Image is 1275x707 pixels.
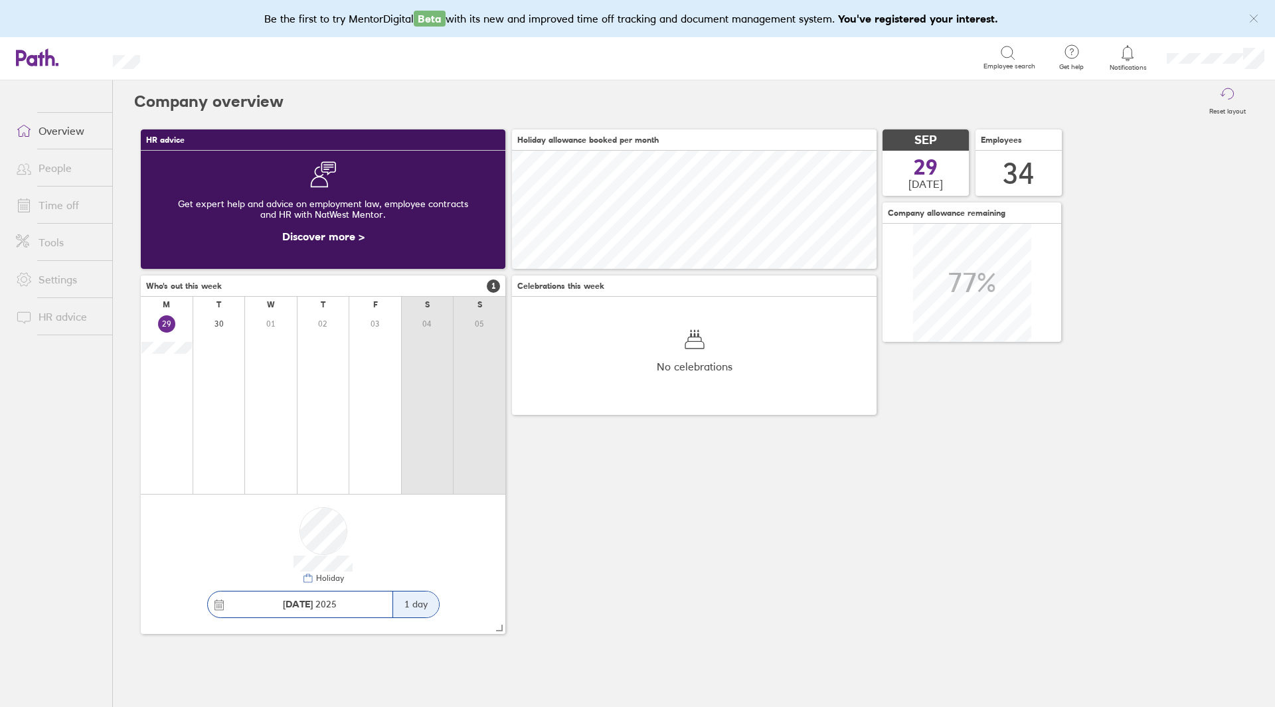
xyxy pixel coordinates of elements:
div: Search [176,51,210,63]
strong: [DATE] [283,598,313,610]
span: Employee search [983,62,1035,70]
a: Settings [5,266,112,293]
span: 1 [487,279,500,293]
span: No celebrations [657,360,732,372]
div: T [321,300,325,309]
a: Tools [5,229,112,256]
a: HR advice [5,303,112,330]
div: 1 day [392,591,439,617]
span: 2025 [283,599,337,609]
label: Reset layout [1201,104,1254,116]
span: Celebrations this week [517,281,604,291]
div: T [216,300,221,309]
b: You've registered your interest. [838,12,998,25]
div: W [267,300,275,309]
span: Employees [981,135,1022,145]
div: 34 [1003,157,1035,191]
span: [DATE] [908,178,943,190]
span: Holiday allowance booked per month [517,135,659,145]
span: HR advice [146,135,185,145]
span: Beta [414,11,446,27]
a: Discover more > [282,230,365,243]
div: F [373,300,378,309]
div: Holiday [313,574,344,583]
div: S [477,300,482,309]
span: 29 [914,157,938,178]
a: People [5,155,112,181]
div: M [163,300,170,309]
button: Reset layout [1201,80,1254,123]
span: Who's out this week [146,281,222,291]
span: Company allowance remaining [888,208,1005,218]
div: S [425,300,430,309]
span: Get help [1050,63,1093,71]
a: Overview [5,118,112,144]
a: Notifications [1106,44,1149,72]
a: Time off [5,192,112,218]
span: Notifications [1106,64,1149,72]
div: Be the first to try MentorDigital with its new and improved time off tracking and document manage... [264,11,1011,27]
span: SEP [914,133,937,147]
div: Get expert help and advice on employment law, employee contracts and HR with NatWest Mentor. [151,188,495,230]
h2: Company overview [134,80,284,123]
